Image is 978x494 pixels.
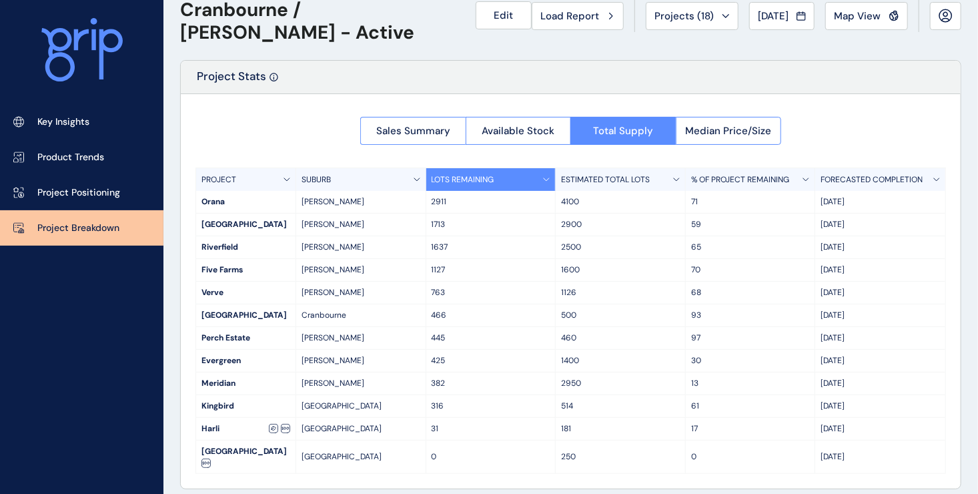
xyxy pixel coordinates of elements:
[376,124,450,138] span: Sales Summary
[561,423,680,435] p: 181
[196,373,296,395] div: Meridian
[302,310,420,321] p: Cranbourne
[691,242,810,253] p: 65
[432,219,550,230] p: 1713
[821,264,940,276] p: [DATE]
[432,332,550,344] p: 445
[691,355,810,366] p: 30
[561,401,680,412] p: 514
[685,124,771,138] span: Median Price/Size
[691,451,810,463] p: 0
[196,191,296,213] div: Orana
[561,332,680,344] p: 460
[302,264,420,276] p: [PERSON_NAME]
[302,332,420,344] p: [PERSON_NAME]
[570,117,676,145] button: Total Supply
[432,242,550,253] p: 1637
[302,401,420,412] p: [GEOGRAPHIC_DATA]
[494,9,514,22] span: Edit
[825,2,908,30] button: Map View
[196,327,296,349] div: Perch Estate
[821,196,940,208] p: [DATE]
[432,355,550,366] p: 425
[37,115,89,129] p: Key Insights
[691,196,810,208] p: 71
[302,219,420,230] p: [PERSON_NAME]
[302,196,420,208] p: [PERSON_NAME]
[476,1,532,29] button: Edit
[302,451,420,463] p: [GEOGRAPHIC_DATA]
[691,378,810,389] p: 13
[821,355,940,366] p: [DATE]
[834,9,881,23] span: Map View
[561,196,680,208] p: 4100
[302,355,420,366] p: [PERSON_NAME]
[691,287,810,298] p: 68
[691,310,810,321] p: 93
[196,304,296,326] div: [GEOGRAPHIC_DATA]
[432,401,550,412] p: 316
[821,451,940,463] p: [DATE]
[561,242,680,253] p: 2500
[821,378,940,389] p: [DATE]
[196,259,296,281] div: Five Farms
[821,332,940,344] p: [DATE]
[821,219,940,230] p: [DATE]
[691,219,810,230] p: 59
[201,174,236,186] p: PROJECT
[691,423,810,435] p: 17
[432,310,550,321] p: 466
[691,174,790,186] p: % OF PROJECT REMAINING
[691,401,810,412] p: 61
[561,174,650,186] p: ESTIMATED TOTAL LOTS
[432,287,550,298] p: 763
[432,423,550,435] p: 31
[196,418,296,440] div: Harli
[561,310,680,321] p: 500
[302,242,420,253] p: [PERSON_NAME]
[37,222,119,235] p: Project Breakdown
[37,151,104,164] p: Product Trends
[561,451,680,463] p: 250
[432,451,550,463] p: 0
[532,2,624,30] button: Load Report
[482,124,554,138] span: Available Stock
[821,174,923,186] p: FORECASTED COMPLETION
[561,287,680,298] p: 1126
[196,350,296,372] div: Evergreen
[197,69,266,93] p: Project Stats
[196,214,296,236] div: [GEOGRAPHIC_DATA]
[654,9,714,23] span: Projects ( 18 )
[196,395,296,417] div: Kingbird
[37,186,120,200] p: Project Positioning
[593,124,653,138] span: Total Supply
[561,219,680,230] p: 2900
[432,174,494,186] p: LOTS REMAINING
[691,332,810,344] p: 97
[561,378,680,389] p: 2950
[302,378,420,389] p: [PERSON_NAME]
[821,423,940,435] p: [DATE]
[432,378,550,389] p: 382
[466,117,571,145] button: Available Stock
[196,236,296,258] div: Riverfield
[749,2,815,30] button: [DATE]
[432,264,550,276] p: 1127
[821,401,940,412] p: [DATE]
[432,196,550,208] p: 2911
[676,117,782,145] button: Median Price/Size
[646,2,739,30] button: Projects (18)
[821,242,940,253] p: [DATE]
[561,264,680,276] p: 1600
[821,310,940,321] p: [DATE]
[196,282,296,304] div: Verve
[302,287,420,298] p: [PERSON_NAME]
[360,117,466,145] button: Sales Summary
[821,287,940,298] p: [DATE]
[196,441,296,473] div: [GEOGRAPHIC_DATA]
[758,9,789,23] span: [DATE]
[302,174,331,186] p: SUBURB
[540,9,599,23] span: Load Report
[561,355,680,366] p: 1400
[691,264,810,276] p: 70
